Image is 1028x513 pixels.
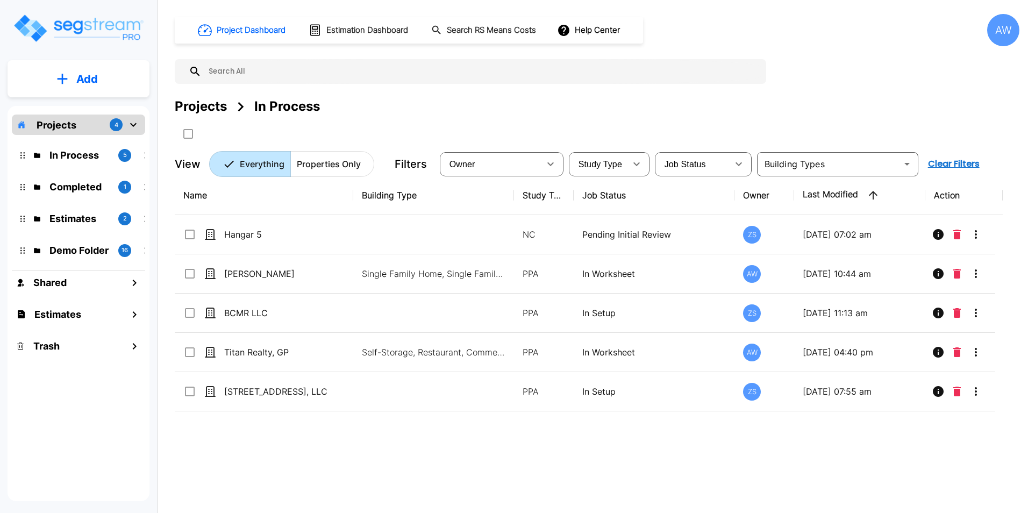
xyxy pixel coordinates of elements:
[803,385,917,398] p: [DATE] 07:55 am
[582,228,726,241] p: Pending Initial Review
[900,156,915,172] button: Open
[12,13,144,44] img: Logo
[803,307,917,319] p: [DATE] 11:13 am
[37,118,76,132] p: Projects
[965,341,987,363] button: More-Options
[574,176,734,215] th: Job Status
[202,59,761,84] input: Search All
[33,339,60,353] h1: Trash
[49,243,110,258] p: Demo Folder
[523,307,565,319] p: PPA
[949,263,965,284] button: Delete
[949,341,965,363] button: Delete
[442,149,540,179] div: Select
[734,176,794,215] th: Owner
[224,346,332,359] p: Titan Realty, GP
[175,97,227,116] div: Projects
[579,160,622,169] span: Study Type
[925,176,1003,215] th: Action
[254,97,320,116] div: In Process
[927,302,949,324] button: Info
[362,267,507,280] p: Single Family Home, Single Family Home Site
[965,263,987,284] button: More-Options
[949,302,965,324] button: Delete
[523,228,565,241] p: NC
[427,20,542,41] button: Search RS Means Costs
[304,19,414,41] button: Estimation Dashboard
[794,176,925,215] th: Last Modified
[743,383,761,401] div: ZS
[115,120,118,130] p: 4
[965,302,987,324] button: More-Options
[123,214,127,223] p: 2
[224,267,332,280] p: [PERSON_NAME]
[123,151,127,160] p: 5
[582,346,726,359] p: In Worksheet
[175,176,353,215] th: Name
[743,344,761,361] div: AW
[8,63,149,95] button: Add
[760,156,897,172] input: Building Types
[743,304,761,322] div: ZS
[949,224,965,245] button: Delete
[177,123,199,145] button: SelectAll
[449,160,475,169] span: Owner
[523,346,565,359] p: PPA
[803,267,917,280] p: [DATE] 10:44 am
[224,307,332,319] p: BCMR LLC
[49,211,110,226] p: Estimates
[217,24,285,37] h1: Project Dashboard
[965,381,987,402] button: More-Options
[224,228,332,241] p: Hangar 5
[194,18,291,42] button: Project Dashboard
[362,346,507,359] p: Self-Storage, Restaurant, Commercial Property Site
[49,180,110,194] p: Completed
[571,149,626,179] div: Select
[927,341,949,363] button: Info
[523,267,565,280] p: PPA
[76,71,98,87] p: Add
[927,381,949,402] button: Info
[353,176,514,215] th: Building Type
[665,160,706,169] span: Job Status
[122,246,128,255] p: 16
[987,14,1019,46] div: AW
[965,224,987,245] button: More-Options
[209,151,291,177] button: Everything
[33,275,67,290] h1: Shared
[743,226,761,244] div: ZS
[34,307,81,322] h1: Estimates
[514,176,574,215] th: Study Type
[240,158,284,170] p: Everything
[297,158,361,170] p: Properties Only
[927,224,949,245] button: Info
[582,307,726,319] p: In Setup
[209,151,374,177] div: Platform
[582,267,726,280] p: In Worksheet
[555,20,624,40] button: Help Center
[523,385,565,398] p: PPA
[395,156,427,172] p: Filters
[326,24,408,37] h1: Estimation Dashboard
[803,228,917,241] p: [DATE] 07:02 am
[949,381,965,402] button: Delete
[743,265,761,283] div: AW
[803,346,917,359] p: [DATE] 04:40 pm
[49,148,110,162] p: In Process
[927,263,949,284] button: Info
[582,385,726,398] p: In Setup
[124,182,126,191] p: 1
[924,153,984,175] button: Clear Filters
[290,151,374,177] button: Properties Only
[224,385,332,398] p: [STREET_ADDRESS], LLC
[175,156,201,172] p: View
[447,24,536,37] h1: Search RS Means Costs
[657,149,728,179] div: Select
